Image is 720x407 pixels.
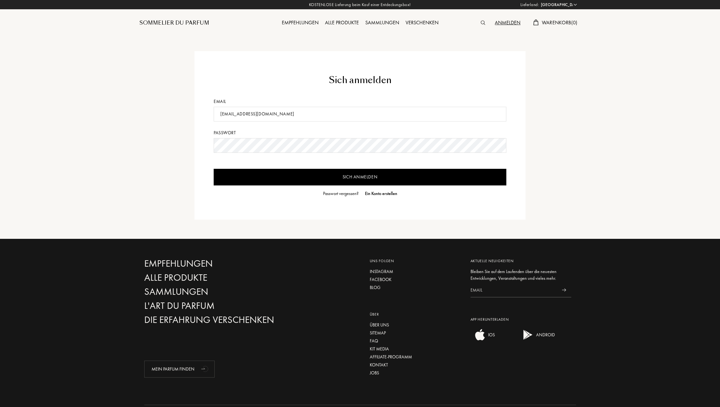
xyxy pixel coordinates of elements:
a: Über uns [370,322,461,328]
div: Email [214,98,506,105]
span: Warenkorb ( 0 ) [542,19,578,26]
a: Sitemap [370,330,461,336]
a: android appANDROID [518,337,555,342]
a: Alle Produkte [322,19,362,26]
div: Über [370,311,461,317]
div: Verschenken [402,19,442,27]
div: Sich anmelden [214,74,506,87]
a: Sammlungen [144,286,282,297]
a: Empfehlungen [144,258,282,269]
div: Alle Produkte [322,19,362,27]
a: Kit media [370,346,461,352]
div: Mein Parfum finden [144,361,215,378]
div: Anmelden [492,19,524,27]
a: Instagram [370,268,461,275]
a: Alle Produkte [144,272,282,283]
span: Lieferland: [520,2,539,8]
div: ANDROID [534,328,555,341]
img: arrow_w.png [573,2,578,7]
a: ios appIOS [471,337,495,342]
div: Uns folgen [370,258,461,264]
a: FAQ [370,338,461,344]
div: Passwort vergessen? [323,190,359,197]
a: Affiliate-Programm [370,354,461,360]
a: Verschenken [402,19,442,26]
img: cart.svg [533,20,538,25]
input: Email [471,283,557,297]
a: Facebook [370,276,461,283]
div: Passwort [214,129,506,136]
a: Blog [370,284,461,291]
div: Ein Konto erstellen [365,190,397,197]
img: search_icn.svg [481,20,485,25]
a: Anmelden [492,19,524,26]
div: Sammlungen [362,19,402,27]
a: Sammlungen [362,19,402,26]
a: Die Erfahrung verschenken [144,314,282,325]
div: animation [199,362,212,375]
img: news_send.svg [562,288,566,292]
input: Sich anmelden [214,169,506,185]
a: Ein Konto erstellen [362,190,397,197]
img: android app [522,328,534,341]
img: ios app [474,328,487,341]
div: IOS [487,328,495,341]
div: Aktuelle Neuigkeiten [471,258,571,264]
div: Bleiben Sie auf dem Laufenden über die neuesten Entwicklungen, Veranstaltungen und vieles mehr. [471,268,571,282]
a: Sommelier du Parfum [139,19,209,27]
a: L'Art du Parfum [144,300,282,311]
a: Jobs [370,370,461,376]
a: Empfehlungen [279,19,322,26]
input: Email [214,107,506,121]
div: Empfehlungen [279,19,322,27]
div: App herunterladen [471,317,571,322]
a: Kontakt [370,362,461,368]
